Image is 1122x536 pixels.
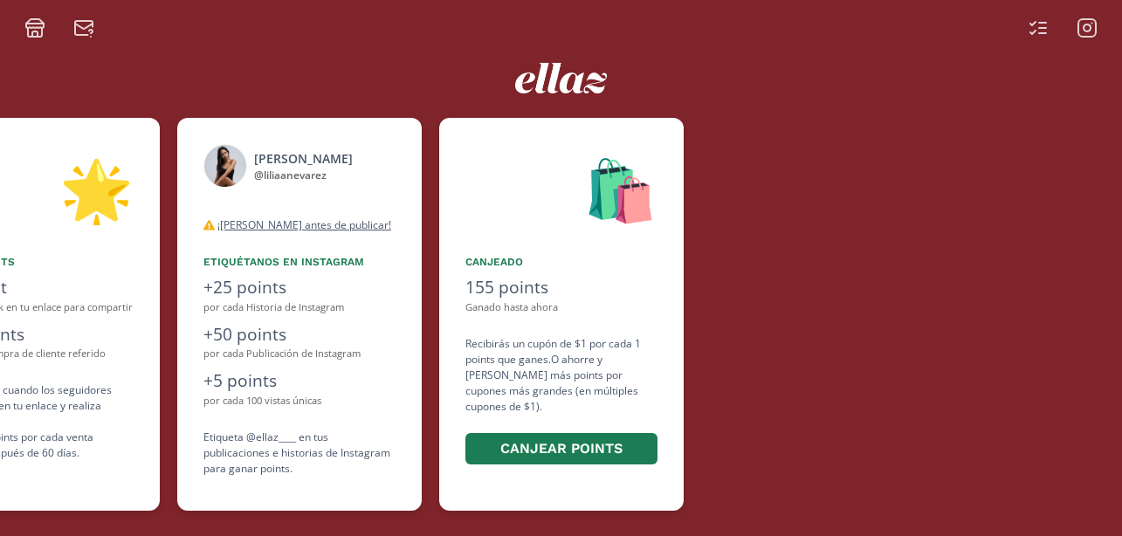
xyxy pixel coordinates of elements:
div: +50 points [203,322,396,347]
div: +5 points [203,368,396,394]
div: Etiqueta @ellaz____ en tus publicaciones e historias de Instagram para ganar points. [203,429,396,477]
div: Etiquétanos en Instagram [203,254,396,270]
button: Canjear points [465,433,657,465]
div: Ganado hasta ahora [465,300,657,315]
div: 155 points [465,275,657,300]
div: Recibirás un cupón de $1 por cada 1 points que ganes. O ahorre y [PERSON_NAME] más points por cup... [465,336,657,468]
img: ew9eVGDHp6dD [515,63,607,93]
div: @ liliaanevarez [254,168,353,183]
img: 472866662_2015896602243155_15014156077129679_n.jpg [203,144,247,188]
div: 🛍️ [465,144,657,233]
u: ¡[PERSON_NAME] antes de publicar! [217,217,391,232]
div: Canjeado [465,254,657,270]
div: [PERSON_NAME] [254,149,353,168]
div: por cada Historia de Instagram [203,300,396,315]
div: por cada 100 vistas únicas [203,394,396,409]
div: +25 points [203,275,396,300]
div: por cada Publicación de Instagram [203,347,396,361]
